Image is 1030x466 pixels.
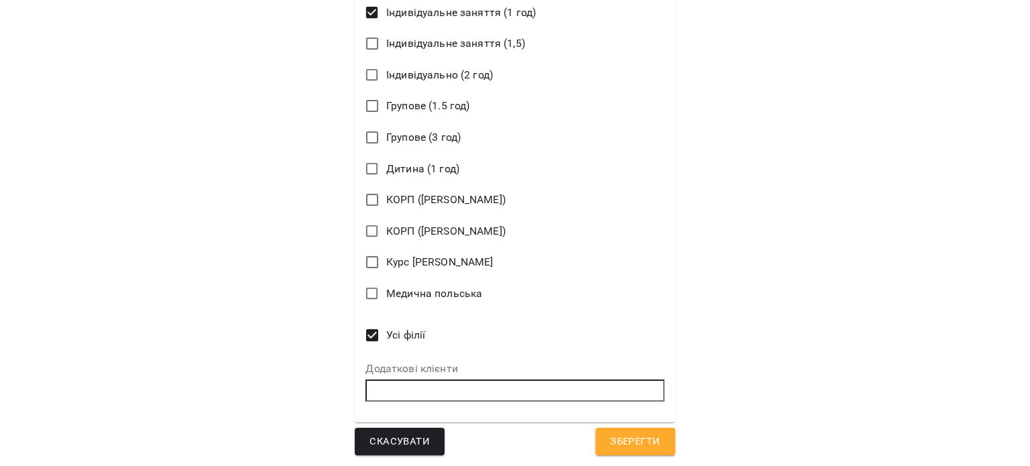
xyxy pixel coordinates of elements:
span: Групове (1.5 год) [386,98,470,114]
span: Курс [PERSON_NAME] [386,254,494,270]
span: Усі філії [386,327,425,343]
button: Зберегти [595,428,675,456]
span: Групове (3 год) [386,129,461,145]
span: Скасувати [369,433,430,451]
span: Індивідуальне заняття (1,5) [386,36,525,52]
span: Дитина (1 год) [386,161,459,177]
span: КОРП ([PERSON_NAME]) [386,223,506,239]
span: Зберегти [610,433,660,451]
span: Медична польська [386,286,482,302]
span: КОРП ([PERSON_NAME]) [386,192,506,208]
button: Скасувати [355,428,445,456]
span: Індивідуально (2 год) [386,67,493,83]
label: Додаткові клієнти [365,363,664,374]
span: Індивідуальне заняття (1 год) [386,5,536,21]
